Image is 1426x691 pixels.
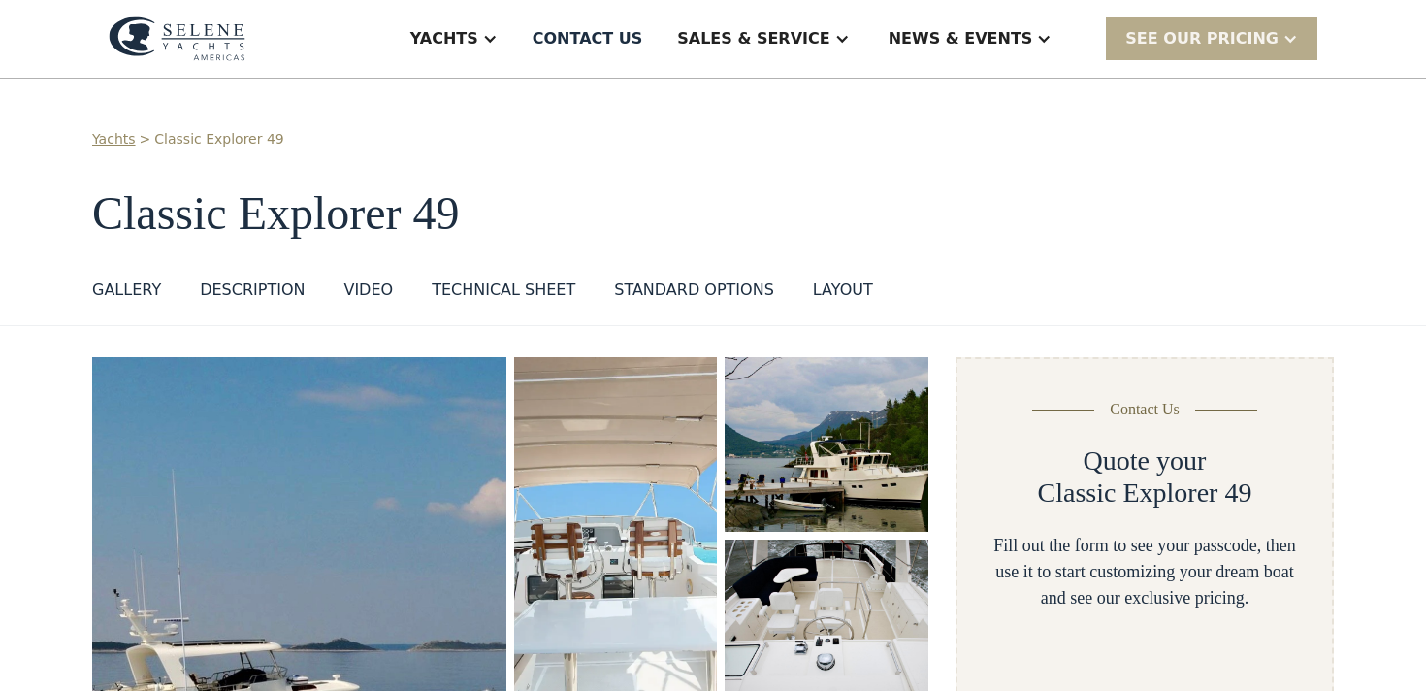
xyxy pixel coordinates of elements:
[1106,17,1317,59] div: SEE Our Pricing
[1125,27,1279,50] div: SEE Our Pricing
[889,27,1033,50] div: News & EVENTS
[432,279,575,310] a: Technical sheet
[410,27,478,50] div: Yachts
[92,279,161,302] div: GALLERY
[200,279,305,302] div: DESCRIPTION
[725,357,928,532] a: open lightbox
[1038,477,1252,510] h2: Classic Explorer 49
[988,533,1301,611] div: Fill out the form to see your passcode, then use it to start customizing your dream boat and see ...
[533,27,643,50] div: Contact US
[343,279,393,302] div: VIDEO
[614,279,774,302] div: standard options
[92,279,161,310] a: GALLERY
[109,16,245,61] img: logo
[677,27,829,50] div: Sales & Service
[92,129,136,149] a: Yachts
[725,357,928,532] img: 50 foot motor yacht
[813,279,873,302] div: layout
[200,279,305,310] a: DESCRIPTION
[154,129,283,149] a: Classic Explorer 49
[813,279,873,310] a: layout
[140,129,151,149] div: >
[1084,444,1207,477] h2: Quote your
[1110,398,1180,421] div: Contact Us
[92,188,1334,240] h1: Classic Explorer 49
[432,279,575,302] div: Technical sheet
[343,279,393,310] a: VIDEO
[614,279,774,310] a: standard options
